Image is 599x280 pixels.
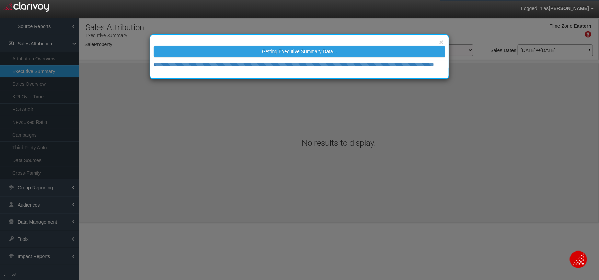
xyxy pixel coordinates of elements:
button: × [439,38,443,46]
a: Logged in as[PERSON_NAME] [516,0,599,17]
button: Getting Executive Summary Data... [154,46,445,57]
span: Getting Executive Summary Data... [262,49,337,54]
span: Logged in as [521,5,549,11]
span: [PERSON_NAME] [549,5,589,11]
